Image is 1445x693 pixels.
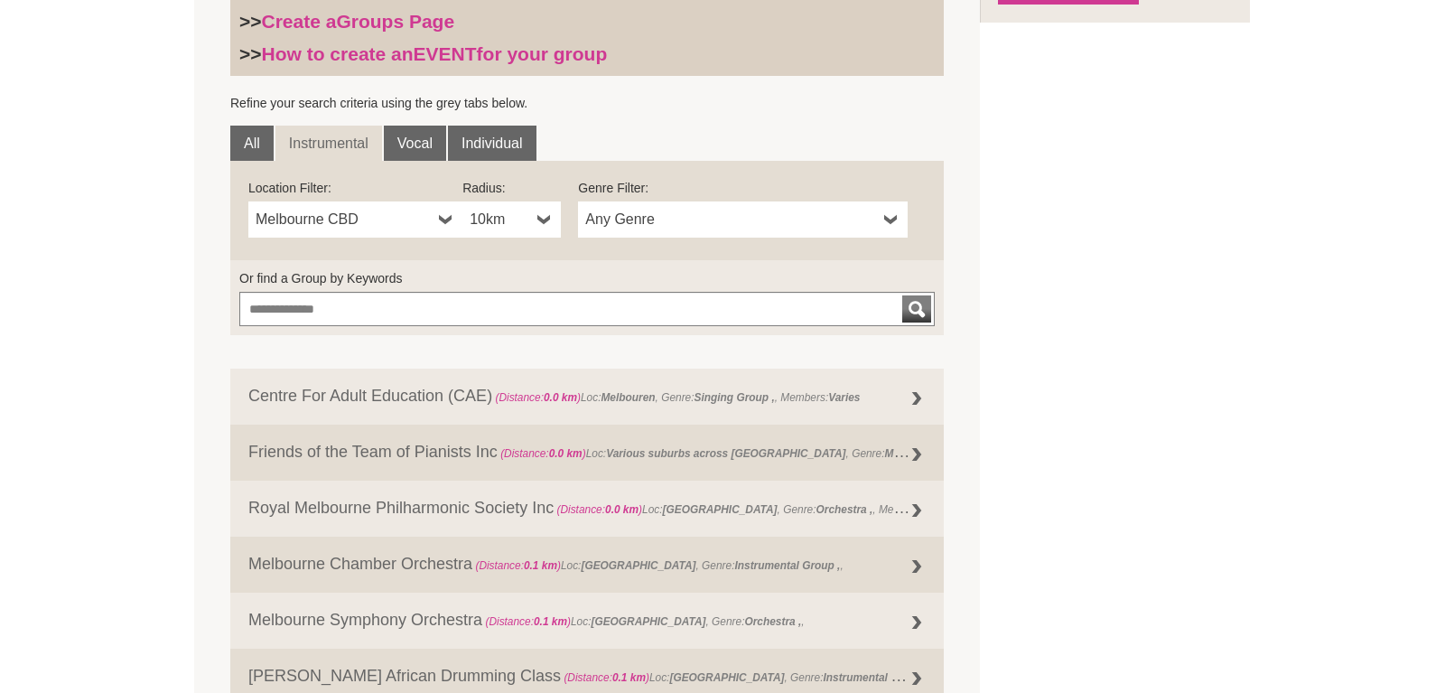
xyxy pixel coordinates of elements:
[384,126,446,162] a: Vocal
[606,447,845,460] strong: Various suburbs across [GEOGRAPHIC_DATA]
[482,615,804,628] span: Loc: , Genre: ,
[669,671,784,684] strong: [GEOGRAPHIC_DATA]
[823,667,928,685] strong: Instrumental Group ,
[734,559,840,572] strong: Instrumental Group ,
[578,179,908,197] label: Genre Filter:
[556,503,642,516] span: (Distance: )
[612,671,646,684] strong: 0.1 km
[462,179,561,197] label: Radius:
[414,43,477,64] strong: EVENT
[500,447,586,460] span: (Distance: )
[230,481,944,537] a: Royal Melbourne Philharmonic Society Inc (Distance:0.0 km)Loc:[GEOGRAPHIC_DATA], Genre:Orchestra ...
[248,201,462,238] a: Melbourne CBD
[495,391,581,404] span: (Distance: )
[475,559,561,572] span: (Distance: )
[472,559,844,572] span: Loc: , Genre: ,
[498,443,1015,461] span: Loc: , Genre: ,
[695,391,775,404] strong: Singing Group ,
[578,201,908,238] a: Any Genre
[601,391,655,404] strong: Melbouren
[262,43,608,64] a: How to create anEVENTfor your group
[230,425,944,481] a: Friends of the Team of Pianists Inc (Distance:0.0 km)Loc:Various suburbs across [GEOGRAPHIC_DATA]...
[275,126,382,162] a: Instrumental
[816,503,873,516] strong: Orchestra ,
[470,209,530,230] span: 10km
[524,559,557,572] strong: 0.1 km
[230,593,944,649] a: Melbourne Symphony Orchestra (Distance:0.1 km)Loc:[GEOGRAPHIC_DATA], Genre:Orchestra ,,
[230,537,944,593] a: Melbourne Chamber Orchestra (Distance:0.1 km)Loc:[GEOGRAPHIC_DATA], Genre:Instrumental Group ,,
[336,11,454,32] strong: Groups Page
[828,391,860,404] strong: Varies
[663,503,778,516] strong: [GEOGRAPHIC_DATA]
[549,447,583,460] strong: 0.0 km
[485,615,571,628] span: (Distance: )
[885,443,1012,461] strong: Music Session (regular) ,
[248,179,462,197] label: Location Filter:
[605,503,639,516] strong: 0.0 km
[230,126,274,162] a: All
[448,126,536,162] a: Individual
[262,11,455,32] a: Create aGroups Page
[534,615,567,628] strong: 0.1 km
[554,499,944,517] span: Loc: , Genre: , Members:
[239,10,935,33] h3: >>
[239,42,935,66] h3: >>
[462,201,561,238] a: 10km
[544,391,577,404] strong: 0.0 km
[744,615,801,628] strong: Orchestra ,
[581,559,695,572] strong: [GEOGRAPHIC_DATA]
[561,667,932,685] span: Loc: , Genre: ,
[564,671,649,684] span: (Distance: )
[591,615,705,628] strong: [GEOGRAPHIC_DATA]
[256,209,432,230] span: Melbourne CBD
[230,369,944,425] a: Centre For Adult Education (CAE) (Distance:0.0 km)Loc:Melbouren, Genre:Singing Group ,, Members:V...
[927,503,945,516] strong: 160
[230,94,944,112] p: Refine your search criteria using the grey tabs below.
[239,269,935,287] label: Or find a Group by Keywords
[585,209,877,230] span: Any Genre
[492,391,860,404] span: Loc: , Genre: , Members:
